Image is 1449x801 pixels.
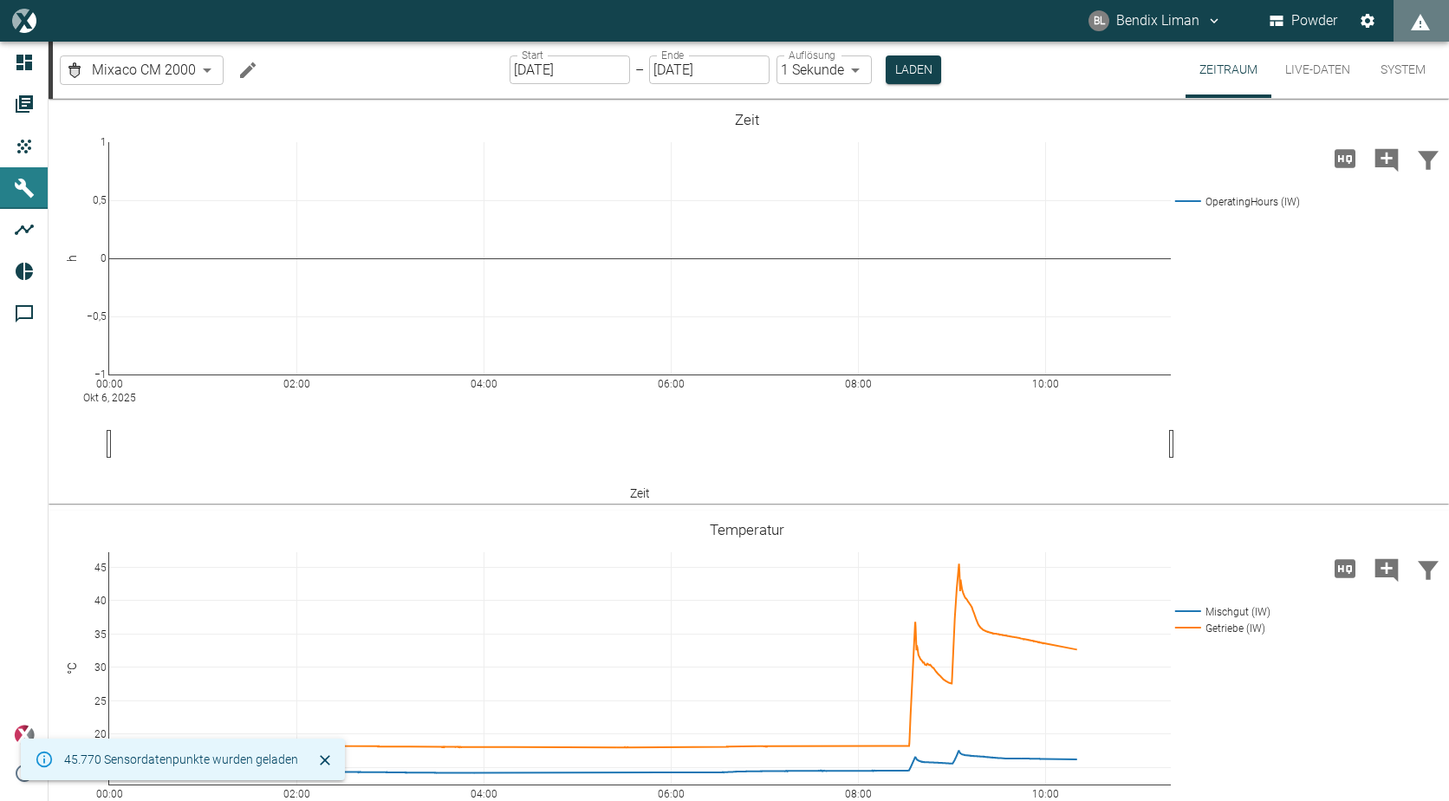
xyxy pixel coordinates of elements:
img: logo [12,9,36,32]
button: Zeitraum [1186,42,1271,98]
button: bendix.liman@kansaihelios-cws.de [1086,5,1225,36]
button: Schließen [312,747,338,773]
button: System [1364,42,1442,98]
span: Hohe Auflösung [1324,149,1366,166]
label: Start [522,48,543,62]
label: Auflösung [789,48,835,62]
button: Kommentar hinzufügen [1366,546,1407,591]
img: Xplore Logo [14,725,35,746]
div: 45.770 Sensordatenpunkte wurden geladen [64,744,298,775]
p: – [635,60,644,80]
span: Hohe Auflösung [1324,559,1366,576]
label: Ende [661,48,684,62]
button: Powder [1266,5,1342,36]
span: Mixaco CM 2000 [92,60,196,80]
button: Einstellungen [1352,5,1383,36]
a: Mixaco CM 2000 [64,60,196,81]
button: Machine bearbeiten [231,53,265,88]
div: BL [1088,10,1109,31]
button: Live-Daten [1271,42,1364,98]
input: DD.MM.YYYY [649,55,770,84]
button: Daten filtern [1407,136,1449,181]
button: Daten filtern [1407,546,1449,591]
button: Laden [886,55,941,84]
button: Kommentar hinzufügen [1366,136,1407,181]
div: 1 Sekunde [776,55,872,84]
input: DD.MM.YYYY [510,55,630,84]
